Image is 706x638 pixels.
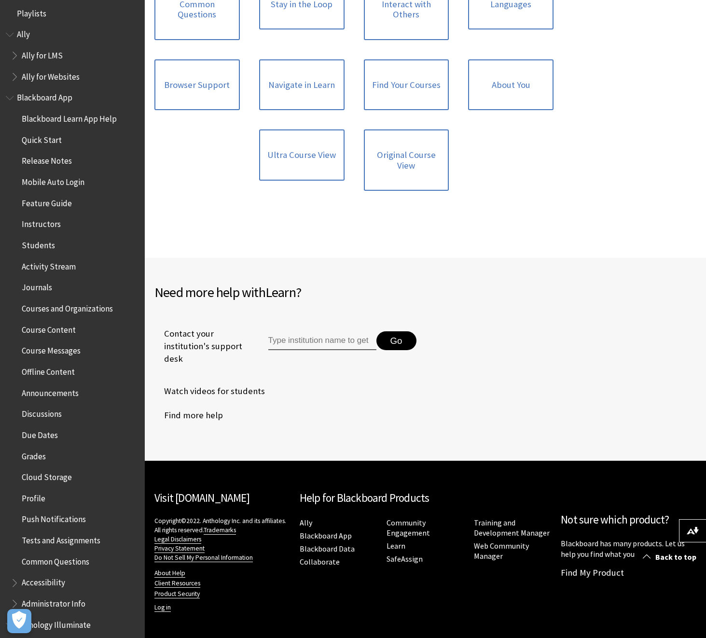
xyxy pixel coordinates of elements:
[22,385,79,398] span: Announcements
[154,327,246,366] span: Contact your institution's support desk
[17,5,46,18] span: Playlists
[364,129,449,191] a: Original Course View
[300,531,352,541] a: Blackboard App
[22,322,76,335] span: Course Content
[22,132,62,145] span: Quick Start
[376,331,416,351] button: Go
[259,129,345,181] a: Ultra Course View
[22,364,75,377] span: Offline Content
[6,90,139,612] nav: Book outline for Blackboard App Help
[22,575,65,588] span: Accessibility
[268,331,376,351] input: Type institution name to get support
[154,491,249,505] a: Visit [DOMAIN_NAME]
[22,469,72,482] span: Cloud Storage
[6,27,139,85] nav: Book outline for Anthology Ally Help
[7,609,31,633] button: Open Preferences
[22,427,58,440] span: Due Dates
[561,538,696,560] p: Blackboard has many products. Let us help you find what you need.
[300,490,552,507] h2: Help for Blackboard Products
[22,595,85,609] span: Administrator Info
[22,511,86,525] span: Push Notifications
[154,535,201,544] a: Legal Disclaimers
[22,153,72,166] span: Release Notes
[22,174,84,187] span: Mobile Auto Login
[300,518,312,528] a: Ally
[22,237,55,250] span: Students
[561,567,624,578] a: Find My Product
[474,541,529,561] a: Web Community Manager
[387,554,423,564] a: SafeAssign
[154,553,253,562] a: Do Not Sell My Personal Information
[22,406,62,419] span: Discussions
[17,27,30,40] span: Ally
[22,280,52,293] span: Journals
[154,59,240,111] a: Browser Support
[259,59,345,111] a: Navigate in Learn
[22,490,45,503] span: Profile
[387,541,405,551] a: Learn
[387,518,430,538] a: Community Engagement
[300,544,355,554] a: Blackboard Data
[17,617,91,630] span: Anthology Illuminate
[154,544,205,553] a: Privacy Statement
[22,216,61,229] span: Instructors
[22,69,80,82] span: Ally for Websites
[22,300,113,313] span: Courses and Organizations
[364,59,449,111] a: Find Your Courses
[22,532,100,545] span: Tests and Assignments
[468,59,554,111] a: About You
[265,284,296,301] span: Learn
[22,111,117,124] span: Blackboard Learn App Help
[154,569,185,578] a: About Help
[22,553,89,567] span: Common Questions
[154,408,223,423] a: Find more help
[154,282,426,302] h2: Need more help with ?
[154,384,265,398] a: Watch videos for students
[22,195,72,208] span: Feature Guide
[22,343,81,356] span: Course Messages
[154,590,200,598] a: Product Security
[204,526,236,535] a: Trademarks
[474,518,550,538] a: Training and Development Manager
[636,548,706,566] a: Back to top
[22,258,76,271] span: Activity Stream
[22,448,46,461] span: Grades
[22,47,63,60] span: Ally for LMS
[154,579,200,588] a: Client Resources
[17,90,72,103] span: Blackboard App
[6,5,139,22] nav: Book outline for Playlists
[561,511,696,528] h2: Not sure which product?
[154,603,171,612] a: Log in
[300,557,340,567] a: Collaborate
[154,516,290,562] p: Copyright©2022. Anthology Inc. and its affiliates. All rights reserved.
